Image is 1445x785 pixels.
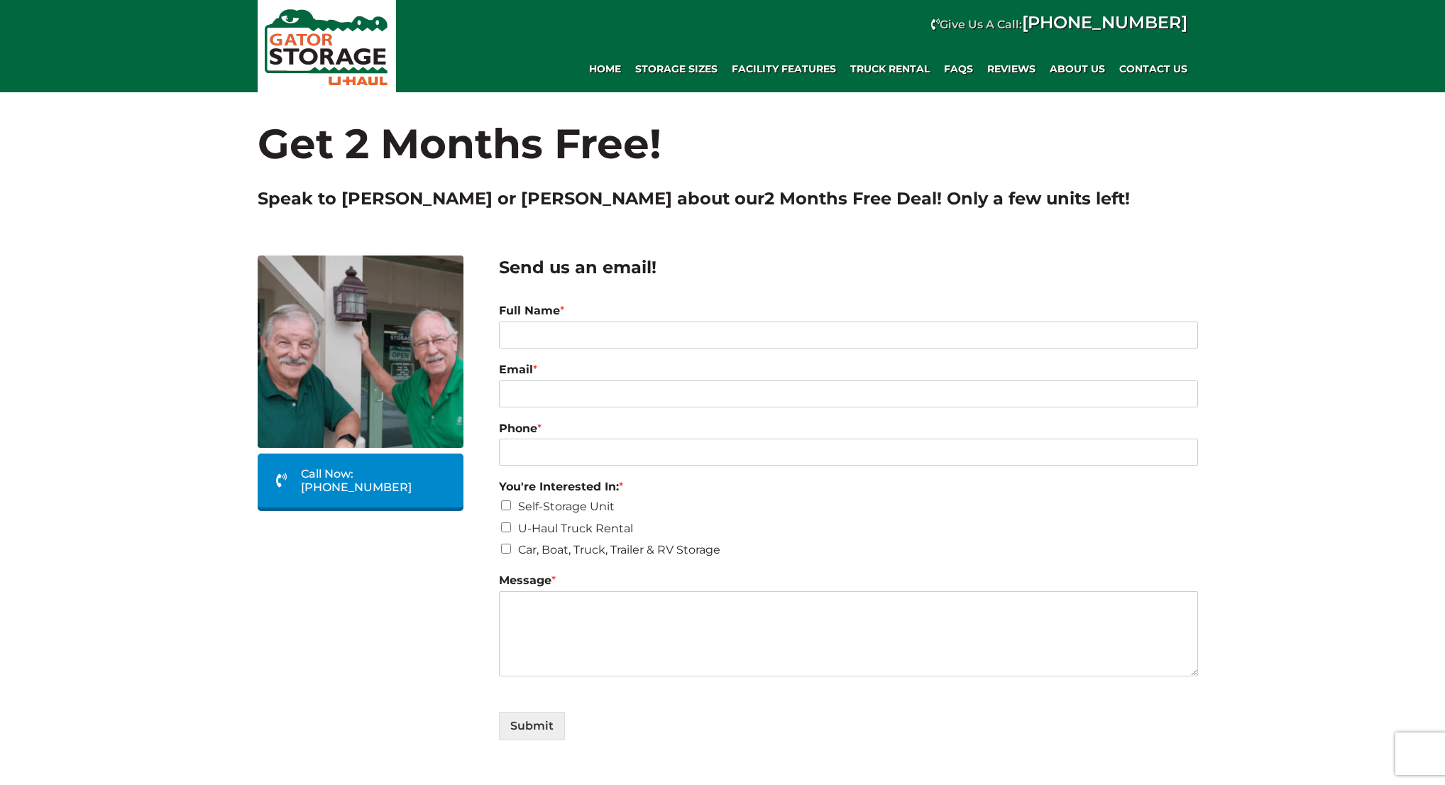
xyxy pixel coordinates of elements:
span: REVIEWS [987,63,1035,75]
span: Truck Rental [850,63,930,75]
a: Contact Us [1112,55,1194,83]
span: 2 Months Free Deal [764,188,937,209]
label: Full Name [499,304,1198,319]
a: Storage Sizes [628,55,725,83]
label: U-Haul Truck Rental [518,522,633,535]
span: About Us [1050,63,1105,75]
a: About Us [1043,55,1112,83]
a: [PHONE_NUMBER] [1022,12,1187,33]
strong: Give Us A Call: [940,18,1187,31]
span: Storage Sizes [635,63,718,75]
h1: Get 2 Months Free! [258,92,1187,172]
label: Phone [499,422,1198,437]
button: Submit [499,712,565,740]
a: Facility Features [725,55,843,83]
label: Email [499,363,1198,378]
span: Facility Features [732,63,836,75]
label: Self-Storage Unit [518,500,615,513]
label: You're Interested In: [499,480,1198,495]
img: Dave and Terry [258,256,463,448]
a: REVIEWS [980,55,1043,83]
h2: Send us an email! [499,256,1198,280]
a: Call Now: [PHONE_NUMBER] [258,454,463,507]
span: Contact Us [1119,63,1187,75]
label: Message [499,573,1198,588]
div: Main navigation [403,55,1194,83]
a: FAQs [937,55,980,83]
a: Truck Rental [843,55,937,83]
a: Home [582,55,628,83]
span: FAQs [944,63,973,75]
span: Home [589,63,621,75]
label: Car, Boat, Truck, Trailer & RV Storage [518,543,720,556]
h2: Speak to [PERSON_NAME] or [PERSON_NAME] about our ! Only a few units left! [258,187,1187,211]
